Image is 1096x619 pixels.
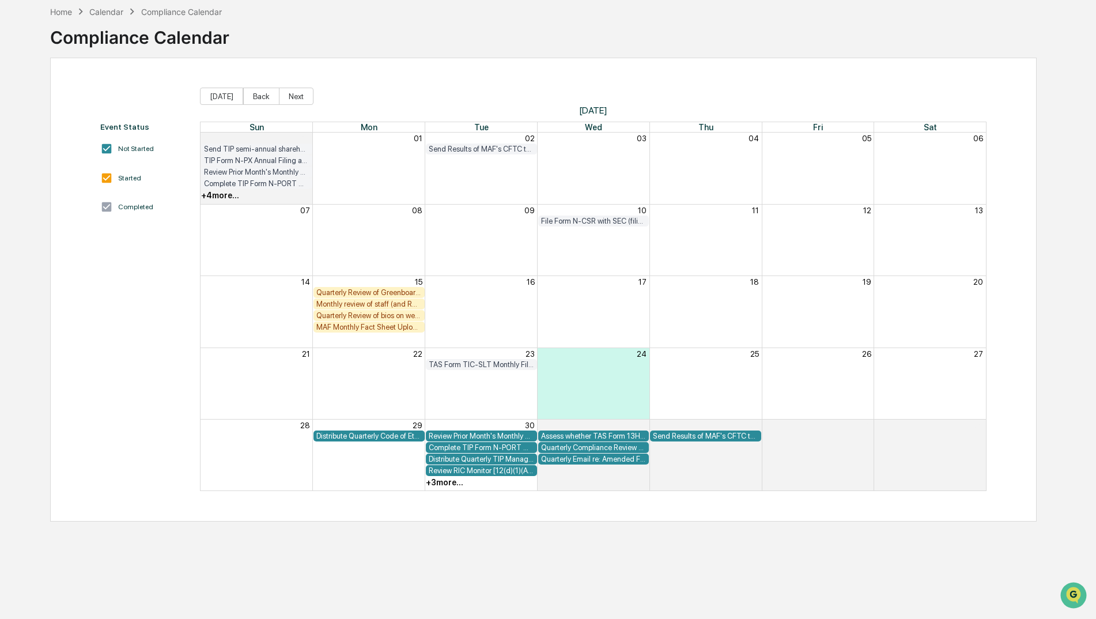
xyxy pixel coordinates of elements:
div: Home [50,7,72,17]
div: Not Started [118,145,154,153]
div: Quarterly Email re: Amended Form PF requirements (Section 5 email) [541,455,647,463]
button: 24 [637,349,647,358]
div: Completed [118,203,153,211]
div: We're available if you need us! [39,100,146,109]
div: Quarterly Compliance Review of RFP Materials [541,443,647,452]
button: 20 [973,277,983,286]
button: 04 [973,421,983,430]
div: 🔎 [12,168,21,178]
button: 14 [301,277,310,286]
span: Preclearance [23,145,74,157]
div: Review RIC Monitor [12(d)(1)(A)(i) test] for TKF/MAF/TCF/GEF/DSF [429,466,534,475]
div: Review Prior Month's Monthly TIP Compliance Testing Results (both Fund Level and Sub-Adviser Leve... [429,432,534,440]
button: 07 [300,206,310,215]
button: 29 [413,421,422,430]
button: 26 [862,349,871,358]
div: Compliance Calendar [141,7,222,17]
div: Month View [200,122,987,491]
img: 1746055101610-c473b297-6a78-478c-a979-82029cc54cd1 [12,88,32,109]
button: 15 [415,277,422,286]
button: 16 [527,277,535,286]
button: 11 [752,206,759,215]
div: File Form N-CSR with SEC (filing due [DATE] of sending semi-annual TSR to shareholders) [FIRM DEA... [541,217,647,225]
button: 02 [749,421,759,430]
span: Data Lookup [23,167,73,179]
div: Start new chat [39,88,189,100]
button: 05 [862,134,871,143]
div: Distribute Quarterly TIP Manager Monitor [429,455,534,463]
div: Monthly review of staff (and RR) archived communications (including email and Teams) [FIRM DEADLINE] [316,300,422,308]
button: 21 [302,349,310,358]
span: Wed [585,122,602,132]
div: 🗄️ [84,146,93,156]
a: 🖐️Preclearance [7,141,79,161]
button: 22 [413,349,422,358]
button: [DATE] [200,88,243,105]
div: + 4 more... [201,191,239,200]
iframe: Open customer support [1059,581,1090,612]
div: Distribute Quarterly Code of Ethics Reports [316,432,422,440]
span: Mon [361,122,377,132]
div: Send Results of MAF's CFTC test from last day of month to [EMAIL_ADDRESS][DOMAIN_NAME] [653,432,758,440]
div: Complete TIP Form N-PORT Monthly Checklist [204,179,309,188]
span: [DATE] [200,105,987,116]
span: Attestations [95,145,143,157]
button: 25 [750,349,759,358]
a: Powered byPylon [81,195,139,204]
button: 03 [637,134,647,143]
div: Send Results of MAF's CFTC test from last day of month to [EMAIL_ADDRESS][DOMAIN_NAME] [429,145,534,153]
button: 06 [973,134,983,143]
button: 09 [524,206,535,215]
span: Thu [698,122,713,132]
button: 04 [749,134,759,143]
div: + 3 more... [426,478,463,487]
button: 03 [861,421,871,430]
div: Started [118,174,141,182]
div: TAS Form TIC-SLT Monthly Filing [FIRM DEADLINE] [429,360,534,369]
div: Send TIP semi-annual shareholder report (TSR) to shareholders and post on TIP website (must be se... [204,145,309,153]
div: Assess whether TAS Form 13H Quarterly Filing is required (if so, must be filed promptly after qua... [541,432,647,440]
button: 18 [750,277,759,286]
span: Pylon [115,195,139,204]
button: 28 [300,421,310,430]
button: 01 [638,421,647,430]
button: 31 [302,134,310,143]
button: 19 [863,277,871,286]
button: Start new chat [196,92,210,105]
button: 12 [863,206,871,215]
div: 🖐️ [12,146,21,156]
div: Review Prior Month's Monthly TIP Compliance Testing Results (both Fund Level and Sub-Adviser Leve... [204,168,309,176]
button: 13 [975,206,983,215]
div: TIP Form N-PX Annual Filing and posting TIP's proxy voting record to TIP website [FIRM DEADLINE] [204,156,309,165]
button: 10 [638,206,647,215]
button: 27 [974,349,983,358]
button: Next [279,88,313,105]
div: Complete TIP Form N-PORT Monthly Checklist [429,443,534,452]
button: 30 [525,421,535,430]
button: 17 [638,277,647,286]
span: Sat [924,122,937,132]
div: Compliance Calendar [50,18,229,48]
div: Event Status [100,122,189,131]
button: 02 [525,134,535,143]
button: Back [243,88,279,105]
div: Quarterly Review of Greenboard to confirm compliance policies and procedures are up to date [316,288,422,297]
div: Quarterly Review of bios on website to ensure link to BrokerCheck is working properly [316,311,422,320]
div: Calendar [89,7,123,17]
button: 08 [412,206,422,215]
a: 🔎Data Lookup [7,163,77,183]
span: Fri [813,122,823,132]
span: Sun [250,122,264,132]
div: MAF Monthly Fact Sheet Upload to Foreside [316,323,422,331]
p: How can we help? [12,24,210,43]
button: 01 [414,134,422,143]
a: 🗄️Attestations [79,141,148,161]
button: 23 [526,349,535,358]
span: Tue [474,122,489,132]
